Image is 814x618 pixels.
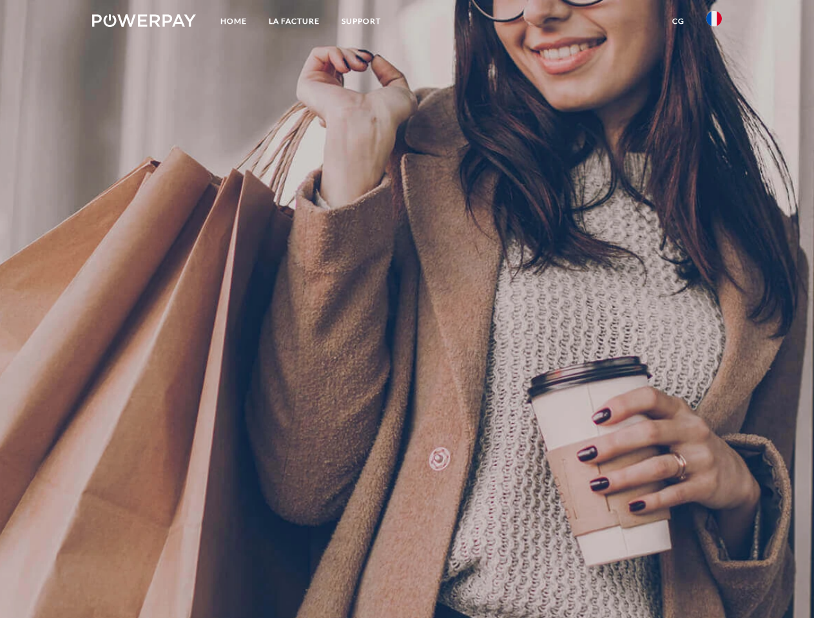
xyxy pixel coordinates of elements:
[661,10,695,33] a: CG
[209,10,258,33] a: Home
[706,11,722,26] img: fr
[258,10,331,33] a: LA FACTURE
[331,10,392,33] a: Support
[92,14,196,27] img: logo-powerpay-white.svg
